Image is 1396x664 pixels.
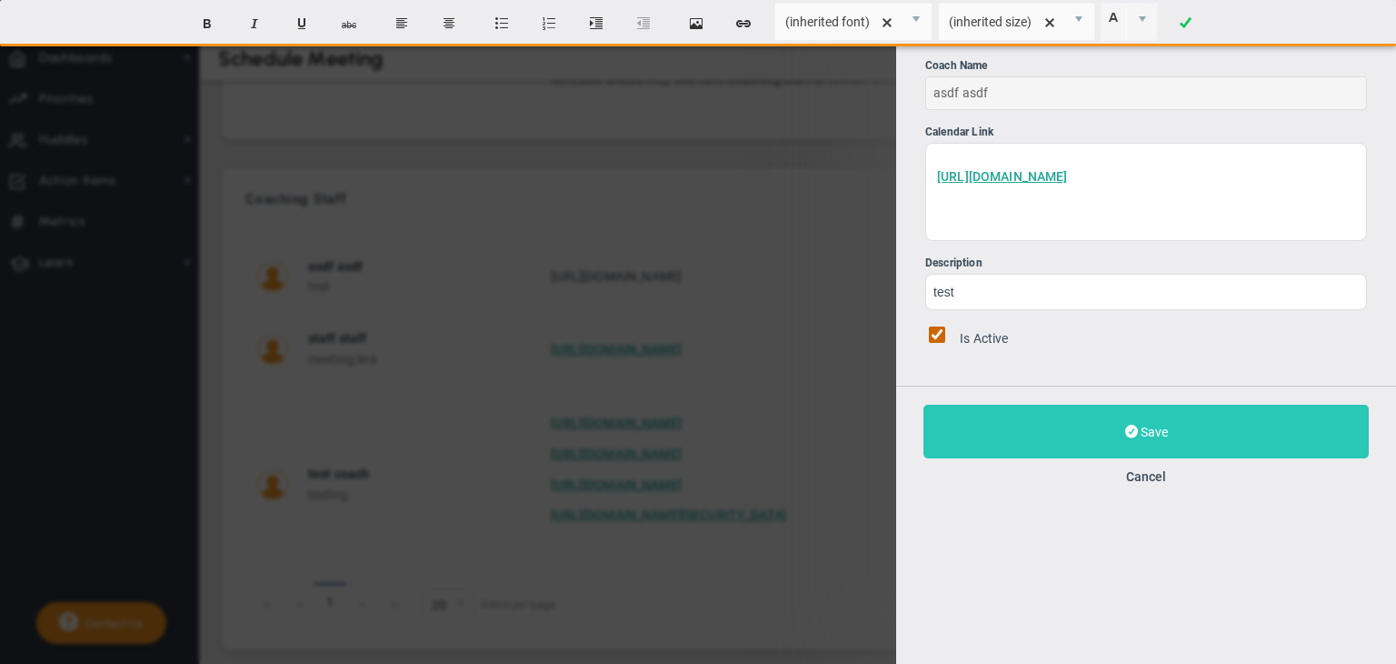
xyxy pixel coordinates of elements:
input: Font Size [939,4,1064,40]
button: Cancel [1126,469,1166,484]
span: Save [1141,425,1168,439]
button: Insert unordered list [480,6,523,41]
button: Bold [185,6,229,41]
button: Italic [233,6,276,41]
button: Center text [427,6,471,41]
div: asdf asdf [925,76,1367,110]
div: Calendar Link [925,124,1367,141]
div: Coach Name [925,57,1367,75]
span: select [1126,4,1157,40]
button: Insert image [674,6,718,41]
input: Is Active [929,327,945,343]
input: Description [925,274,1367,310]
button: Underline [280,6,324,41]
button: Insert hyperlink [722,6,765,41]
a: [URL][DOMAIN_NAME] [937,169,1068,184]
input: Font Name [775,4,901,40]
a: Done! [1163,6,1207,41]
button: Strikethrough [327,6,371,41]
span: select [901,4,932,40]
span: Is Active [960,331,1008,346]
div: Description [925,255,1367,272]
button: Save [923,405,1369,458]
button: Align text left [380,6,424,41]
span: select [1063,4,1094,40]
span: Current selected color is rgba(255, 255, 255, 0) [1101,3,1158,41]
button: Insert ordered list [527,6,571,41]
button: Indent [574,6,618,41]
